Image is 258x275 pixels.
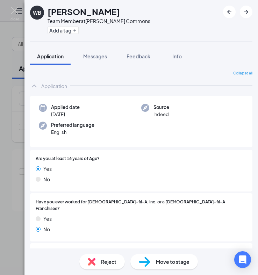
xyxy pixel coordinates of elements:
div: Open Intercom Messenger [234,251,251,268]
span: Preferred language [51,122,94,129]
span: Yes [43,215,52,223]
span: No [43,175,50,183]
span: Move to stage [156,258,189,266]
div: WB [33,9,41,16]
span: Yes [43,165,52,173]
svg: ChevronUp [30,82,38,90]
svg: ArrowLeftNew [225,8,234,16]
span: Reject [101,258,116,266]
span: English [51,129,94,136]
svg: Plus [73,28,77,32]
button: PlusAdd a tag [48,27,79,34]
div: Application [41,82,67,89]
button: ArrowRight [240,6,252,18]
span: Have you ever worked for [DEMOGRAPHIC_DATA]-fil-A, Inc. or a [DEMOGRAPHIC_DATA]-fil-A Franchisee? [36,199,247,212]
span: Indeed [153,111,169,118]
span: No [43,225,50,233]
span: Feedback [127,53,150,59]
span: Application [37,53,64,59]
span: Are you at least 16 years of Age? [36,155,100,162]
span: Source [153,104,169,111]
span: [DATE] [51,111,80,118]
svg: ArrowRight [242,8,250,16]
button: ArrowLeftNew [223,6,236,18]
span: Messages [83,53,107,59]
h1: [PERSON_NAME] [48,6,120,17]
span: Collapse all [233,71,252,76]
div: Team Member at [PERSON_NAME] Commons [48,17,150,24]
span: Applied date [51,104,80,111]
span: Info [172,53,182,59]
